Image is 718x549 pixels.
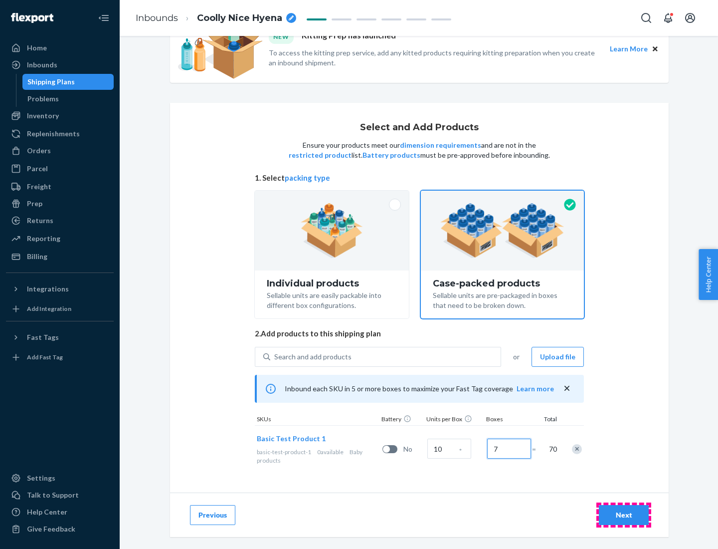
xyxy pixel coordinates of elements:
[22,91,114,107] a: Problems
[6,179,114,195] a: Freight
[22,74,114,90] a: Shipping Plans
[517,384,554,394] button: Learn more
[317,448,344,456] span: 0 available
[6,281,114,297] button: Integrations
[360,123,479,133] h1: Select and Add Products
[27,507,67,517] div: Help Center
[11,13,53,23] img: Flexport logo
[607,510,640,520] div: Next
[547,444,557,454] span: 70
[532,347,584,367] button: Upload file
[6,521,114,537] button: Give Feedback
[6,504,114,520] a: Help Center
[6,108,114,124] a: Inventory
[257,448,378,465] div: Baby products
[257,434,326,444] button: Basic Test Product 1
[6,57,114,73] a: Inbounds
[302,30,396,43] p: Kitting Prep has launched
[400,140,481,150] button: dimension requirements
[267,278,397,288] div: Individual products
[27,182,51,192] div: Freight
[257,434,326,443] span: Basic Test Product 1
[6,329,114,345] button: Fast Tags
[27,43,47,53] div: Home
[27,164,48,174] div: Parcel
[285,173,330,183] button: packing type
[610,43,648,54] button: Learn More
[680,8,700,28] button: Open account menu
[27,199,42,209] div: Prep
[433,288,572,310] div: Sellable units are pre-packaged in boxes that need to be broken down.
[27,146,51,156] div: Orders
[27,524,75,534] div: Give Feedback
[274,352,352,362] div: Search and add products
[6,196,114,212] a: Prep
[27,111,59,121] div: Inventory
[255,173,584,183] span: 1. Select
[289,150,352,160] button: restricted product
[94,8,114,28] button: Close Navigation
[6,161,114,177] a: Parcel
[27,129,80,139] div: Replenishments
[27,353,63,361] div: Add Fast Tag
[255,328,584,339] span: 2. Add products to this shipping plan
[269,48,601,68] p: To access the kitting prep service, add any kitted products requiring kitting preparation when yo...
[255,415,379,425] div: SKUs
[699,249,718,300] button: Help Center
[257,448,311,456] span: basic-test-product-1
[27,473,55,483] div: Settings
[267,288,397,310] div: Sellable units are easily packable into different box configurations.
[190,505,235,525] button: Previous
[440,203,564,258] img: case-pack.59cecea509d18c883b923b81aeac6d0b.png
[255,375,584,403] div: Inbound each SKU in 5 or more boxes to maximize your Fast Tag coverage
[534,415,559,425] div: Total
[269,30,294,43] div: NEW
[27,60,57,70] div: Inbounds
[424,415,484,425] div: Units per Box
[136,12,178,23] a: Inbounds
[27,234,60,244] div: Reporting
[288,140,551,160] p: Ensure your products meet our and are not in the list. must be pre-approved before inbounding.
[362,150,420,160] button: Battery products
[484,415,534,425] div: Boxes
[433,278,572,288] div: Case-packed products
[6,143,114,159] a: Orders
[650,43,661,54] button: Close
[301,203,363,258] img: individual-pack.facf35554cb0f1810c75b2bd6df2d64e.png
[27,77,75,87] div: Shipping Plans
[197,12,282,25] span: Coolly Nice Hyena
[513,352,520,362] span: or
[658,8,678,28] button: Open notifications
[6,126,114,142] a: Replenishments
[27,94,59,104] div: Problems
[572,444,582,454] div: Remove Item
[128,3,304,33] ol: breadcrumbs
[27,216,53,226] div: Returns
[379,415,424,425] div: Battery
[27,252,47,262] div: Billing
[532,444,542,454] span: =
[487,439,531,459] input: Number of boxes
[599,505,649,525] button: Next
[6,301,114,317] a: Add Integration
[27,332,59,342] div: Fast Tags
[6,249,114,265] a: Billing
[427,439,471,459] input: Case Quantity
[403,444,423,454] span: No
[27,490,79,500] div: Talk to Support
[6,231,114,247] a: Reporting
[636,8,656,28] button: Open Search Box
[27,284,69,294] div: Integrations
[27,304,71,313] div: Add Integration
[6,349,114,365] a: Add Fast Tag
[562,383,572,394] button: close
[6,213,114,229] a: Returns
[6,470,114,486] a: Settings
[6,487,114,503] a: Talk to Support
[6,40,114,56] a: Home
